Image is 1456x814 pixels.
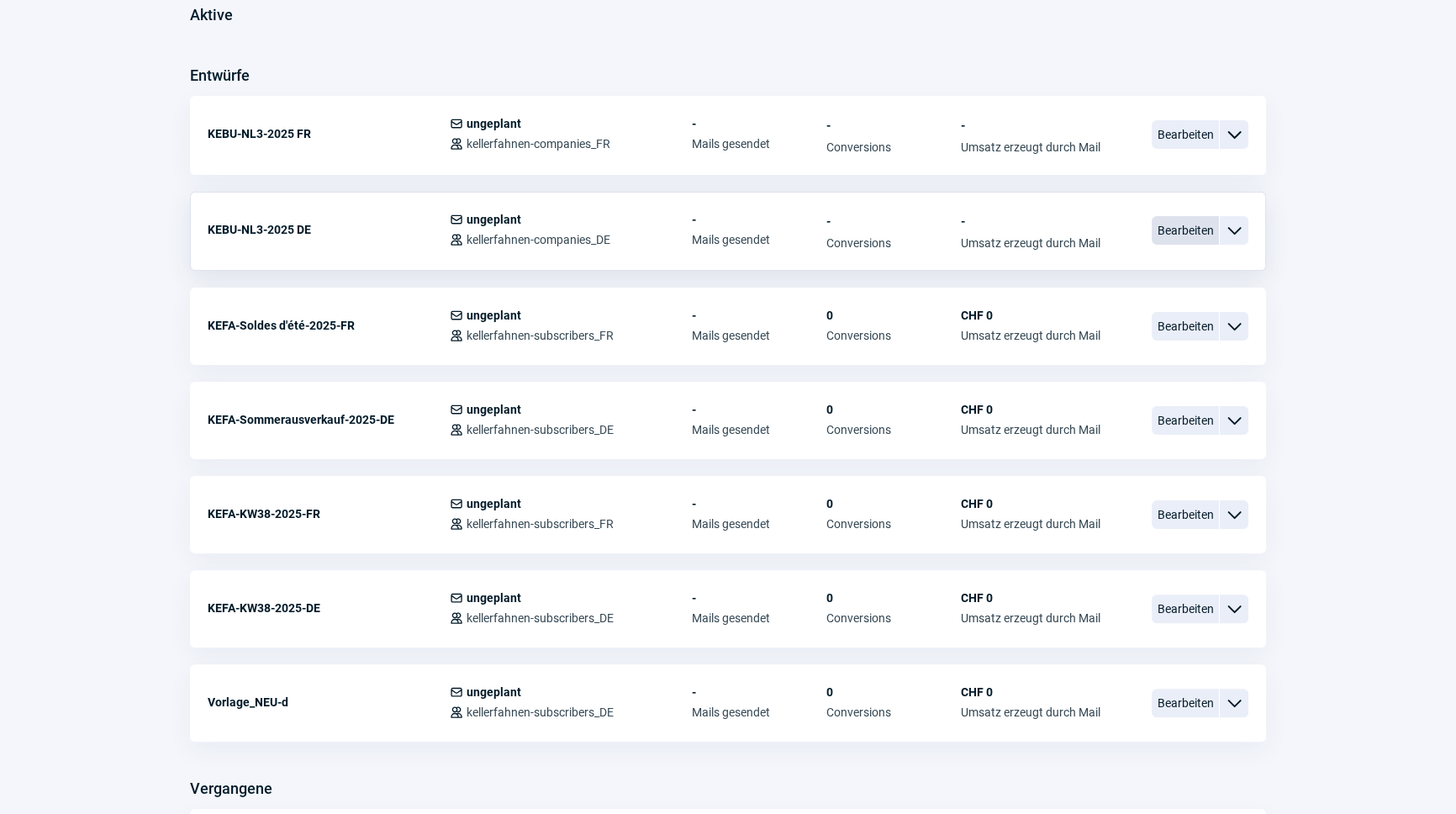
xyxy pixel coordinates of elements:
span: Bearbeiten [1152,689,1219,717]
span: 0 [826,403,961,416]
span: ungeplant [467,117,521,130]
span: - [692,403,826,416]
span: Bearbeiten [1152,312,1219,341]
span: Conversions [826,706,961,719]
span: Mails gesendet [692,517,826,531]
span: Mails gesendet [692,706,826,719]
span: Mails gesendet [692,329,826,342]
span: - [692,685,826,699]
span: Bearbeiten [1152,216,1219,245]
span: Umsatz erzeugt durch Mail [961,611,1100,625]
span: Bearbeiten [1152,500,1219,529]
span: Conversions [826,423,961,436]
span: CHF 0 [961,309,1100,322]
div: Vorlage_NEU-d [208,685,450,719]
span: 0 [826,591,961,605]
span: CHF 0 [961,685,1100,699]
span: Umsatz erzeugt durch Mail [961,706,1100,719]
span: CHF 0 [961,403,1100,416]
h3: Vergangene [190,775,272,802]
span: ungeplant [467,403,521,416]
span: ungeplant [467,309,521,322]
span: Umsatz erzeugt durch Mail [961,329,1100,342]
span: - [826,213,961,230]
span: Mails gesendet [692,611,826,625]
h3: Entwürfe [190,62,250,89]
span: Mails gesendet [692,233,826,246]
span: kellerfahnen-subscribers_DE [467,611,614,625]
span: Bearbeiten [1152,406,1219,435]
span: Umsatz erzeugt durch Mail [961,236,1100,250]
span: kellerfahnen-subscribers_FR [467,329,614,342]
span: ungeplant [467,685,521,699]
span: kellerfahnen-subscribers_DE [467,423,614,436]
span: ungeplant [467,497,521,510]
div: KEBU-NL3-2025 DE [208,213,450,246]
span: Bearbeiten [1152,595,1219,623]
span: ungeplant [467,213,521,226]
div: KEFA-Soldes d'été-2025-FR [208,309,450,342]
span: 0 [826,685,961,699]
span: Bearbeiten [1152,120,1219,149]
span: - [961,117,1100,134]
span: - [826,117,961,134]
span: kellerfahnen-companies_DE [467,233,610,246]
span: - [692,591,826,605]
span: Umsatz erzeugt durch Mail [961,423,1100,436]
span: - [692,117,826,130]
span: - [692,309,826,322]
span: Conversions [826,236,961,250]
span: Conversions [826,611,961,625]
span: kellerfahnen-subscribers_FR [467,517,614,531]
span: Conversions [826,329,961,342]
h3: Aktive [190,2,233,29]
span: Conversions [826,517,961,531]
span: Umsatz erzeugt durch Mail [961,140,1100,154]
span: Mails gesendet [692,423,826,436]
span: ungeplant [467,591,521,605]
span: Conversions [826,140,961,154]
span: CHF 0 [961,591,1100,605]
span: kellerfahnen-subscribers_DE [467,706,614,719]
span: - [961,213,1100,230]
div: KEFA-KW38-2025-DE [208,591,450,625]
span: - [692,213,826,226]
span: 0 [826,497,961,510]
div: KEFA-KW38-2025-FR [208,497,450,531]
span: CHF 0 [961,497,1100,510]
div: KEFA-Sommerausverkauf-2025-DE [208,403,450,436]
span: kellerfahnen-companies_FR [467,137,610,151]
span: Umsatz erzeugt durch Mail [961,517,1100,531]
span: Mails gesendet [692,137,826,151]
span: - [692,497,826,510]
span: 0 [826,309,961,322]
div: KEBU-NL3-2025 FR [208,117,450,151]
